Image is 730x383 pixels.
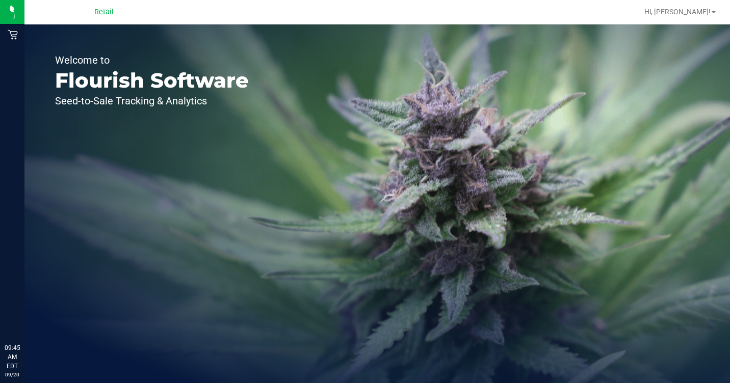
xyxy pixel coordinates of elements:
[5,343,20,371] p: 09:45 AM EDT
[94,8,114,16] span: Retail
[644,8,711,16] span: Hi, [PERSON_NAME]!
[8,30,18,40] inline-svg: Retail
[10,302,41,332] iframe: Resource center
[5,371,20,378] p: 09/20
[55,55,249,65] p: Welcome to
[55,96,249,106] p: Seed-to-Sale Tracking & Analytics
[55,70,249,91] p: Flourish Software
